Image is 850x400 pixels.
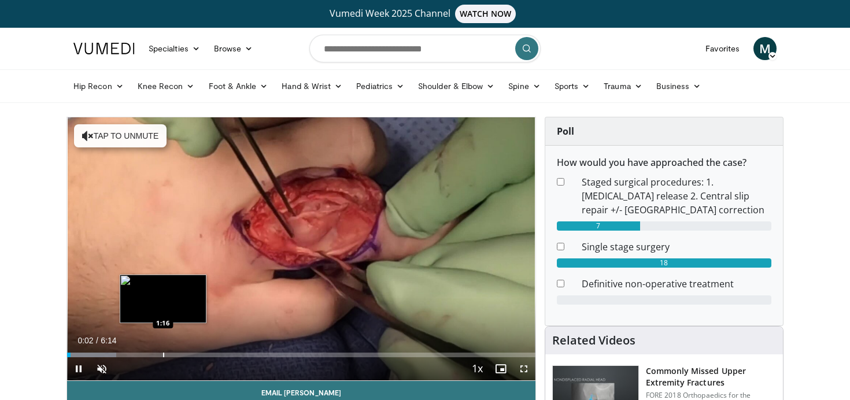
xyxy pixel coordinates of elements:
a: M [753,37,777,60]
div: 18 [557,258,771,268]
button: Playback Rate [466,357,489,380]
a: Shoulder & Elbow [411,75,501,98]
input: Search topics, interventions [309,35,541,62]
span: / [96,336,98,345]
div: 7 [557,221,640,231]
span: WATCH NOW [455,5,516,23]
button: Unmute [90,357,113,380]
dd: Single stage surgery [573,240,780,254]
a: Specialties [142,37,207,60]
a: Business [649,75,708,98]
a: Pediatrics [349,75,411,98]
a: Trauma [597,75,649,98]
a: Hand & Wrist [275,75,349,98]
a: Favorites [699,37,746,60]
div: Progress Bar [67,353,535,357]
a: Vumedi Week 2025 ChannelWATCH NOW [75,5,775,23]
span: 6:14 [101,336,116,345]
h3: Commonly Missed Upper Extremity Fractures [646,365,776,388]
img: VuMedi Logo [73,43,135,54]
video-js: Video Player [67,117,535,381]
a: Hip Recon [66,75,131,98]
a: Sports [548,75,597,98]
span: 0:02 [77,336,93,345]
button: Pause [67,357,90,380]
a: Foot & Ankle [202,75,275,98]
img: image.jpeg [120,275,206,323]
h4: Related Videos [552,334,635,347]
dd: Definitive non-operative treatment [573,277,780,291]
button: Enable picture-in-picture mode [489,357,512,380]
button: Tap to unmute [74,124,167,147]
a: Knee Recon [131,75,202,98]
strong: Poll [557,125,574,138]
a: Spine [501,75,547,98]
a: Browse [207,37,260,60]
dd: Staged surgical procedures: 1. [MEDICAL_DATA] release 2. Central slip repair +/- [GEOGRAPHIC_DATA... [573,175,780,217]
h6: How would you have approached the case? [557,157,771,168]
button: Fullscreen [512,357,535,380]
